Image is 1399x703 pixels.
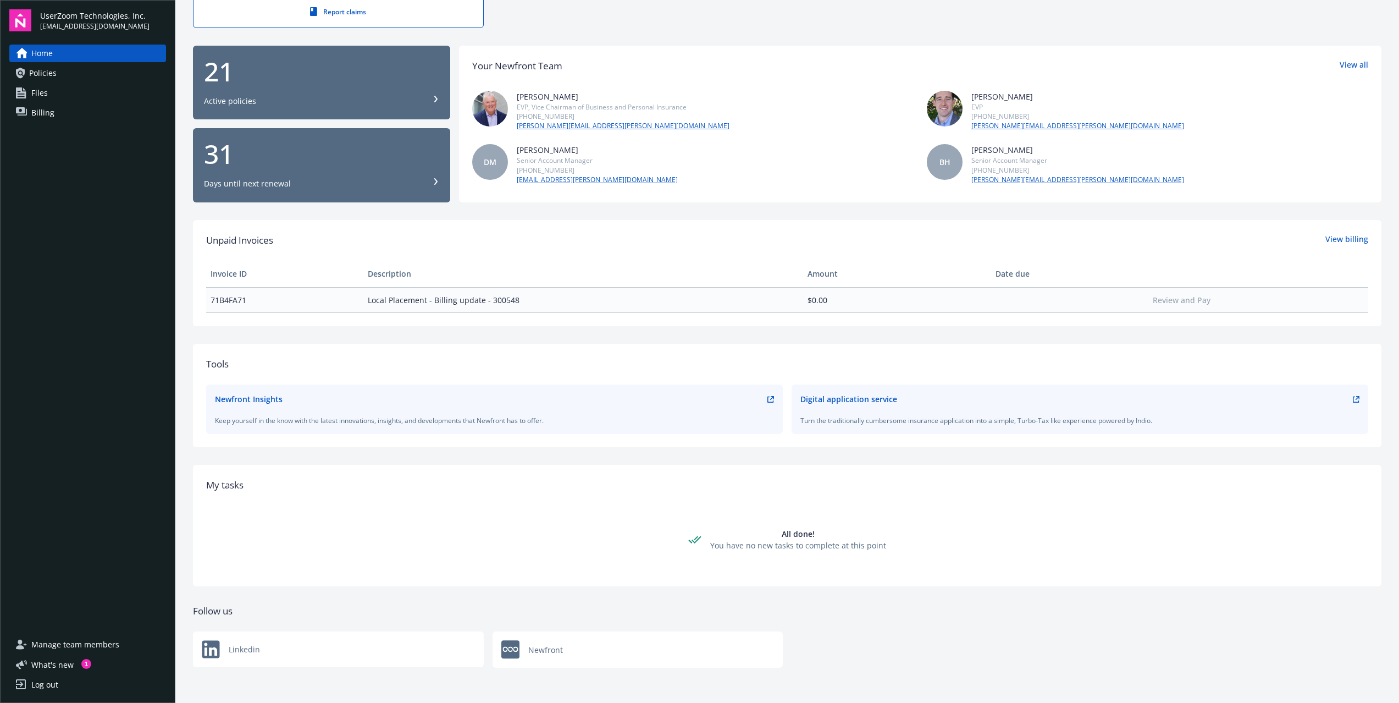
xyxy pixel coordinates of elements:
a: [EMAIL_ADDRESS][PERSON_NAME][DOMAIN_NAME] [517,175,678,185]
a: [PERSON_NAME][EMAIL_ADDRESS][PERSON_NAME][DOMAIN_NAME] [517,121,729,131]
div: Keep yourself in the know with the latest innovations, insights, and developments that Newfront h... [215,416,774,425]
div: Turn the traditionally cumbersome insurance application into a simple, Turbo-Tax like experience ... [800,416,1359,425]
span: BH [939,156,950,168]
span: Unpaid Invoices [206,233,273,248]
a: View billing [1325,233,1368,248]
div: My tasks [206,478,1368,492]
div: Report claims [215,7,461,17]
span: UserZoom Technologies, Inc. [40,10,150,21]
div: 31 [204,141,439,167]
div: [PERSON_NAME] [517,144,678,156]
a: Manage team members [9,636,166,653]
img: Newfront logo [202,640,220,658]
th: Invoice ID [206,261,363,287]
a: View all [1340,59,1368,73]
span: Manage team members [31,636,119,653]
div: Newfront [493,631,783,668]
div: EVP, Vice Chairman of Business and Personal Insurance [517,102,729,112]
img: photo [927,91,963,127]
th: Date due [991,261,1148,287]
div: [PERSON_NAME] [971,144,1184,156]
div: 1 [81,659,91,669]
th: Amount [803,261,992,287]
div: Follow us [193,604,1381,618]
div: All done! [710,528,886,540]
span: DM [484,156,496,168]
div: Days until next renewal [204,178,291,189]
div: Senior Account Manager [971,156,1184,165]
div: [PERSON_NAME] [517,91,729,102]
div: Digital application service [800,393,897,405]
div: [PHONE_NUMBER] [517,166,678,175]
div: Linkedin [193,631,484,667]
img: navigator-logo.svg [9,9,31,31]
a: [PERSON_NAME][EMAIL_ADDRESS][PERSON_NAME][DOMAIN_NAME] [971,121,1184,131]
div: EVP [971,102,1184,112]
div: Log out [31,676,58,694]
div: Tools [206,357,1368,371]
button: What's new1 [9,659,91,671]
a: Newfront logoNewfront [493,631,783,668]
span: Policies [29,64,57,82]
button: 21Active policies [193,46,450,120]
button: 31Days until next renewal [193,128,450,202]
a: Home [9,45,166,62]
span: What ' s new [31,659,74,671]
div: Active policies [204,96,256,107]
span: Files [31,84,48,102]
span: Billing [31,104,54,122]
div: [PHONE_NUMBER] [971,112,1184,121]
span: Local Placement - Billing update - 300548 [368,294,799,306]
span: [EMAIL_ADDRESS][DOMAIN_NAME] [40,21,150,31]
td: 71B4FA71 [206,287,363,312]
div: Your Newfront Team [472,59,562,73]
a: Newfront logoLinkedin [193,631,484,668]
img: Newfront logo [501,640,519,659]
div: Senior Account Manager [517,156,678,165]
div: Newfront Insights [215,393,283,405]
td: $0.00 [803,287,992,312]
a: Billing [9,104,166,122]
div: [PHONE_NUMBER] [517,112,729,121]
a: Files [9,84,166,102]
th: Description [363,261,803,287]
a: [PERSON_NAME][EMAIL_ADDRESS][PERSON_NAME][DOMAIN_NAME] [971,175,1184,185]
button: UserZoom Technologies, Inc.[EMAIL_ADDRESS][DOMAIN_NAME] [40,9,166,31]
img: photo [472,91,508,127]
div: [PERSON_NAME] [971,91,1184,102]
span: Home [31,45,53,62]
a: Policies [9,64,166,82]
div: [PHONE_NUMBER] [971,166,1184,175]
div: 21 [204,58,439,85]
div: You have no new tasks to complete at this point [710,540,886,551]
